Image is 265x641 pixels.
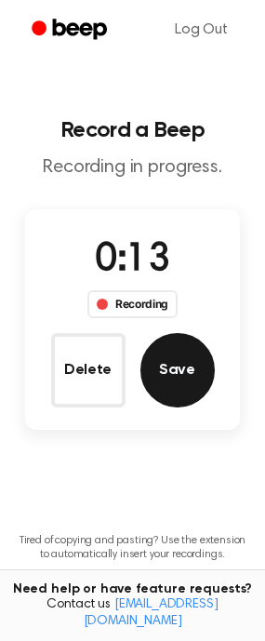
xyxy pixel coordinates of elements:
[87,290,178,318] div: Recording
[156,7,246,52] a: Log Out
[140,333,215,407] button: Save Audio Record
[15,534,250,562] p: Tired of copying and pasting? Use the extension to automatically insert your recordings.
[11,597,254,630] span: Contact us
[15,156,250,180] p: Recording in progress.
[19,12,124,48] a: Beep
[84,598,219,628] a: [EMAIL_ADDRESS][DOMAIN_NAME]
[51,333,126,407] button: Delete Audio Record
[15,119,250,141] h1: Record a Beep
[95,241,169,280] span: 0:13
